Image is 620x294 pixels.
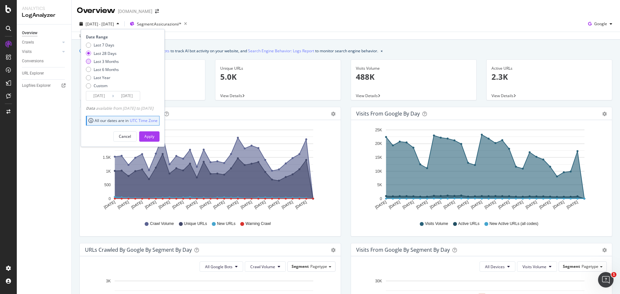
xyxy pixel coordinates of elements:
[22,39,60,46] a: Crawls
[22,82,67,89] a: Logfiles Explorer
[248,47,314,54] a: Search Engine Behavior: Logs Report
[566,200,579,210] text: [DATE]
[491,71,607,82] p: 2.3K
[220,93,242,98] span: View Details
[22,58,67,65] a: Conversions
[356,93,378,98] span: View Details
[22,82,51,89] div: Logfiles Explorer
[86,75,119,80] div: Last Year
[86,106,96,111] span: Data
[375,279,382,283] text: 30K
[388,200,401,210] text: [DATE]
[77,5,115,16] div: Overview
[22,30,37,36] div: Overview
[525,200,538,210] text: [DATE]
[86,67,119,72] div: Last 6 Months
[281,200,294,210] text: [DATE]
[22,5,66,12] div: Analytics
[356,125,604,215] svg: A chart.
[598,272,614,288] iframe: Intercom live chat
[117,200,130,210] text: [DATE]
[552,200,565,210] text: [DATE]
[217,221,235,227] span: New URLs
[77,19,122,29] button: [DATE] - [DATE]
[205,264,232,269] span: All Google Bots
[585,19,615,29] button: Google
[456,200,469,210] text: [DATE]
[88,118,158,123] div: All our dates are in
[22,70,67,77] a: URL Explorer
[522,264,546,269] span: Visits Volume
[86,34,158,40] div: Date Range
[485,264,505,269] span: All Devices
[94,59,119,64] div: Last 3 Months
[563,264,580,269] span: Segment
[375,169,382,174] text: 10K
[155,9,159,14] div: arrow-right-arrow-left
[484,200,497,210] text: [DATE]
[377,183,382,187] text: 5K
[611,272,616,277] span: 1
[240,200,253,210] text: [DATE]
[113,131,137,142] button: Cancel
[458,221,480,227] span: Active URLs
[184,221,207,227] span: Unique URLs
[119,134,131,139] div: Cancel
[85,247,192,253] div: URLs Crawled by Google By Segment By Day
[497,200,510,210] text: [DATE]
[480,261,515,272] button: All Devices
[103,200,116,210] text: [DATE]
[602,112,607,116] div: gear
[86,59,119,64] div: Last 3 Months
[94,51,117,56] div: Last 28 Days
[86,91,112,100] input: Start Date
[108,197,111,201] text: 0
[220,66,336,71] div: Unique URLs
[374,200,387,210] text: [DATE]
[86,21,114,27] span: [DATE] - [DATE]
[375,155,382,160] text: 15K
[250,264,275,269] span: Crawl Volume
[380,197,382,201] text: 0
[94,83,108,88] div: Custom
[130,118,158,123] a: UTC Time Zone
[425,221,448,227] span: Visits Volume
[127,19,190,29] button: Segment:Assicurazioni/*
[104,183,111,187] text: 500
[490,221,538,227] span: New Active URLs (all codes)
[79,33,115,39] div: Last update
[582,264,598,269] span: Pagetype
[200,261,243,272] button: All Google Bots
[22,58,44,65] div: Conversions
[158,200,171,210] text: [DATE]
[267,200,280,210] text: [DATE]
[114,91,140,100] input: End Date
[199,200,212,210] text: [DATE]
[226,200,239,210] text: [DATE]
[491,93,513,98] span: View Details
[79,47,612,54] div: info banner
[86,42,119,48] div: Last 7 Days
[356,66,471,71] div: Visits Volume
[94,67,119,72] div: Last 6 Months
[139,131,160,142] button: Apply
[331,248,336,252] div: gear
[22,30,67,36] a: Overview
[22,70,44,77] div: URL Explorer
[356,247,450,253] div: Visits from Google By Segment By Day
[491,66,607,71] div: Active URLs
[106,169,111,174] text: 1K
[294,200,307,210] text: [DATE]
[106,279,111,283] text: 3K
[375,128,382,132] text: 25K
[356,110,420,117] div: Visits from Google by day
[429,200,442,210] text: [DATE]
[22,48,32,55] div: Visits
[253,200,266,210] text: [DATE]
[356,71,471,82] p: 488K
[150,221,174,227] span: Crawl Volume
[144,134,154,139] div: Apply
[22,12,66,19] div: LogAnalyzer
[415,200,428,210] text: [DATE]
